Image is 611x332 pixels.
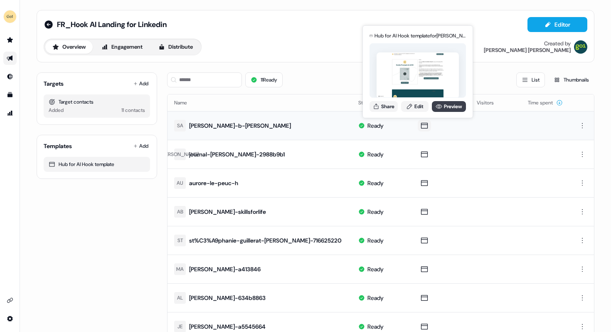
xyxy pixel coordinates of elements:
div: Hub for AI Hook template for [PERSON_NAME]-b-[PERSON_NAME] [374,32,466,40]
div: [PERSON_NAME]-a413846 [189,265,261,273]
div: Target contacts [49,98,145,106]
div: ST [177,236,183,245]
div: Ready [367,236,384,245]
button: Engagement [94,40,150,54]
a: Go to attribution [3,107,17,120]
div: journal-[PERSON_NAME]-2988b9b1 [189,150,285,159]
div: st%C3%A9phanie-guillerat-[PERSON_NAME]-716625220 [189,236,342,245]
a: Go to templates [3,88,17,102]
div: Targets [44,79,64,88]
div: AB [177,208,183,216]
div: [PERSON_NAME]-skillsforlife [189,208,266,216]
div: aurore-le-peuc-h [189,179,238,187]
div: [PERSON_NAME]-a5545664 [189,322,266,331]
div: Ready [367,322,384,331]
div: [PERSON_NAME] [PERSON_NAME] [484,47,571,54]
a: Editor [527,21,587,30]
a: Go to integrations [3,312,17,325]
div: Ready [367,265,384,273]
div: Ready [367,150,384,159]
div: Hub for AI Hook template [49,160,145,168]
button: List [516,72,545,87]
div: SA [177,121,183,130]
span: FR_Hook AI Landing for Linkedin [57,20,167,30]
div: AL [177,294,183,302]
button: Visitors [477,95,504,110]
a: Go to Inbound [3,70,17,83]
button: Distribute [151,40,200,54]
div: 11 contacts [121,106,145,114]
div: [PERSON_NAME]-634b8863 [189,294,266,302]
button: Thumbnails [548,72,594,87]
div: Ready [367,121,384,130]
button: Overview [45,40,93,54]
button: Name [174,95,197,110]
a: Go to prospects [3,33,17,47]
div: MA [176,265,184,273]
div: Ready [367,294,384,302]
div: [PERSON_NAME]-b-[PERSON_NAME] [189,121,291,130]
div: Created by [544,40,571,47]
div: Templates [44,142,72,150]
a: Go to integrations [3,294,17,307]
a: Preview [432,101,466,112]
button: Add [132,78,150,89]
div: Added [49,106,64,114]
img: Antoine [574,40,587,54]
div: JE [177,322,182,331]
button: 11Ready [245,72,283,87]
a: Edit [401,101,429,112]
button: Share [370,101,398,112]
div: Ready [367,179,384,187]
button: Time spent [528,95,563,110]
button: Add [132,140,150,152]
div: AU [177,179,183,187]
img: asset preview [377,52,459,99]
button: Editor [527,17,587,32]
button: Status [358,95,382,110]
div: Ready [367,208,384,216]
div: [PERSON_NAME] [161,150,199,159]
a: Go to outbound experience [3,52,17,65]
